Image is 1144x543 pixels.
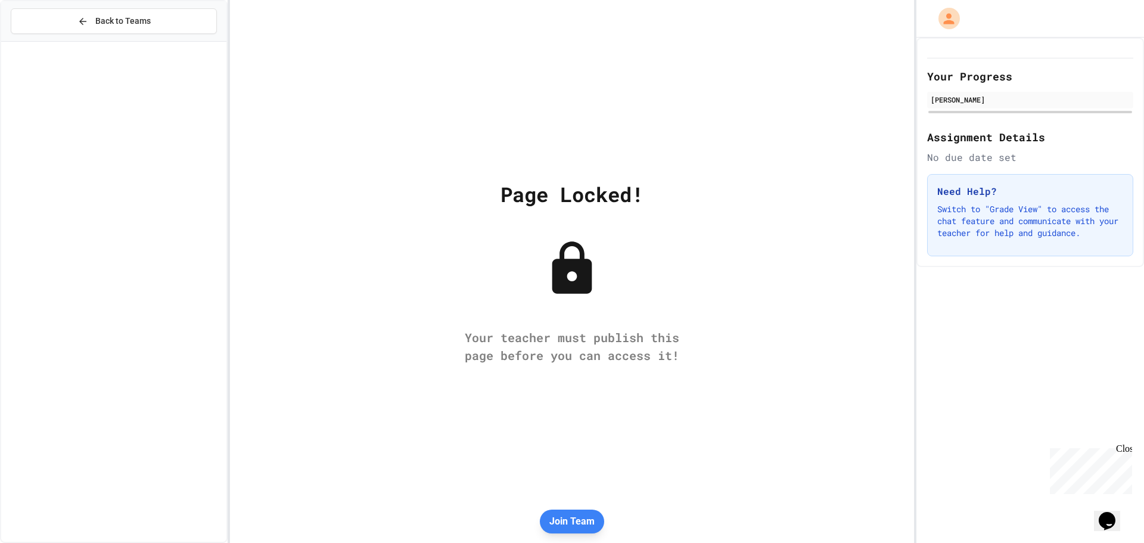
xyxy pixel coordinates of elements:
iframe: chat widget [1094,495,1132,531]
span: Back to Teams [95,15,151,27]
iframe: chat widget [1045,443,1132,494]
div: Your teacher must publish this page before you can access it! [453,328,691,364]
div: Chat with us now!Close [5,5,82,76]
button: Back to Teams [11,8,217,34]
h3: Need Help? [937,184,1123,198]
h2: Assignment Details [927,129,1133,145]
div: No due date set [927,150,1133,165]
button: Join Team [540,510,604,533]
p: Switch to "Grade View" to access the chat feature and communicate with your teacher for help and ... [937,203,1123,239]
div: My Account [926,5,963,32]
h2: Your Progress [927,68,1133,85]
div: Page Locked! [500,179,643,209]
div: [PERSON_NAME] [931,94,1130,105]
